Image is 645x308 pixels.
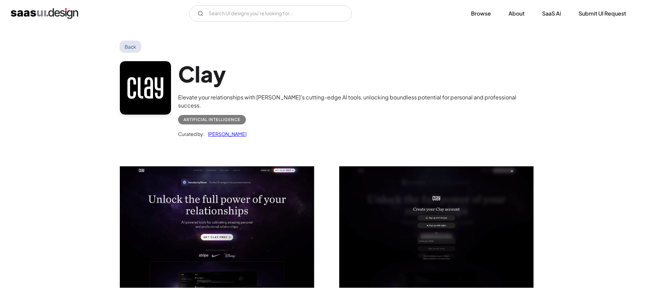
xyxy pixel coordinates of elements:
a: open lightbox [120,166,314,288]
img: 646f564eb230e07962b7f32b_Clay%20Signup%20Screen.png [339,166,534,288]
input: Search UI designs you're looking for... [189,5,352,22]
a: Browse [463,6,499,21]
div: Artificial Intelligence [184,116,240,124]
a: Submit UI Request [571,6,634,21]
a: open lightbox [339,166,534,288]
a: SaaS Ai [534,6,569,21]
div: Curated by: [178,130,205,138]
form: Email Form [189,5,352,22]
img: 646f5641ffe20815e5ebb647_Clay%20Homepage%20Screen.png [120,166,314,288]
a: About [500,6,533,21]
a: home [11,8,78,19]
h1: Clay [178,61,525,87]
a: [PERSON_NAME] [205,130,246,138]
div: Elevate your relationships with [PERSON_NAME]'s cutting-edge AI tools, unlocking boundless potent... [178,93,525,110]
a: Back [120,41,142,53]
